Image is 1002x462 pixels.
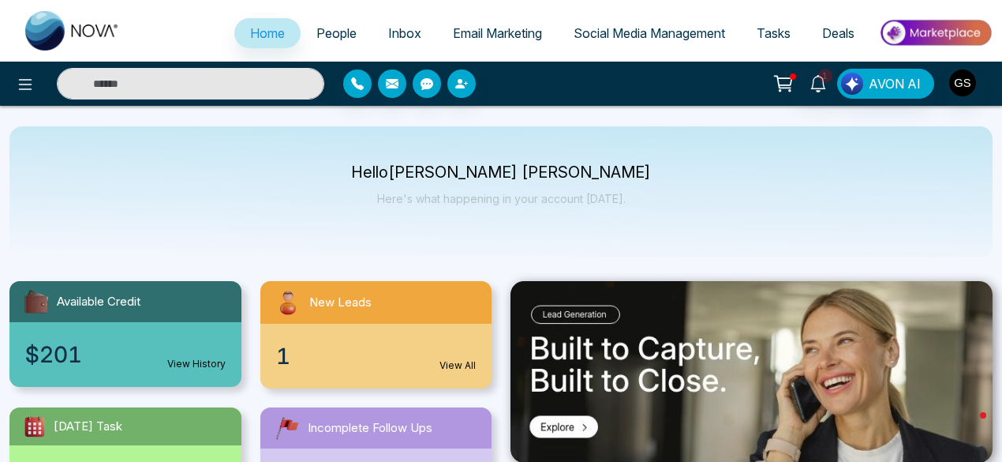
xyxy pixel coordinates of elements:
span: Social Media Management [574,25,725,41]
span: New Leads [309,294,372,312]
span: $201 [25,338,82,371]
a: Email Marketing [437,18,558,48]
a: View All [439,359,476,373]
img: newLeads.svg [273,287,303,317]
span: AVON AI [869,74,921,93]
span: Available Credit [57,293,140,311]
a: Deals [806,18,870,48]
img: followUps.svg [273,414,301,442]
span: Email Marketing [453,25,542,41]
span: Deals [822,25,854,41]
img: User Avatar [949,69,976,96]
span: [DATE] Task [54,418,122,436]
a: People [301,18,372,48]
button: AVON AI [837,69,934,99]
img: Lead Flow [841,73,863,95]
span: People [316,25,357,41]
p: Here's what happening in your account [DATE]. [351,192,651,205]
span: Home [250,25,285,41]
span: Tasks [757,25,791,41]
span: 1 [818,69,832,83]
img: availableCredit.svg [22,287,50,316]
a: Home [234,18,301,48]
iframe: Intercom live chat [948,408,986,446]
span: 1 [276,340,290,373]
img: Market-place.gif [878,15,993,51]
a: Inbox [372,18,437,48]
span: Incomplete Follow Ups [308,419,432,438]
a: 1 [799,69,837,96]
img: todayTask.svg [22,414,47,439]
p: Hello [PERSON_NAME] [PERSON_NAME] [351,166,651,179]
a: Tasks [741,18,806,48]
span: Inbox [388,25,421,41]
a: View History [167,357,226,371]
a: New Leads1View All [251,281,502,389]
a: Social Media Management [558,18,741,48]
img: Nova CRM Logo [25,11,120,51]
